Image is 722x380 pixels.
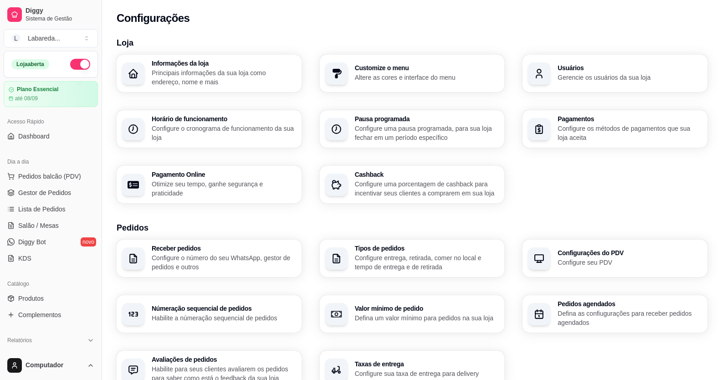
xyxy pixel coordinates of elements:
[117,55,302,92] button: Informações da lojaPrincipais informações da sua loja como endereço, nome e mais
[355,369,499,378] p: Configure sua taxa de entrega para delivery
[4,81,98,107] a: Plano Essencialaté 08/09
[522,240,707,277] button: Configurações do PDVConfigure seu PDV
[558,309,702,327] p: Defina as confiugurações para receber pedidos agendados
[522,295,707,333] button: Pedidos agendadosDefina as confiugurações para receber pedidos agendados
[117,11,189,26] h2: Configurações
[4,277,98,291] div: Catálogo
[558,301,702,307] h3: Pedidos agendados
[26,7,94,15] span: Diggy
[117,166,302,203] button: Pagamento OnlineOtimize seu tempo, ganhe segurança e praticidade
[355,305,499,312] h3: Valor mínimo de pedido
[152,245,296,252] h3: Receber pedidos
[15,95,38,102] article: até 08/09
[26,15,94,22] span: Sistema de Gestão
[355,73,499,82] p: Altere as cores e interface do menu
[4,29,98,47] button: Select a team
[70,59,90,70] button: Alterar Status
[152,116,296,122] h3: Horário de funcionamento
[320,166,505,203] button: CashbackConfigure uma porcentagem de cashback para incentivar seus clientes a comprarem em sua loja
[28,34,60,43] div: Labareda ...
[26,361,83,370] span: Computador
[4,218,98,233] a: Salão / Mesas
[11,34,20,43] span: L
[4,354,98,376] button: Computador
[558,65,702,71] h3: Usuários
[4,235,98,249] a: Diggy Botnovo
[18,132,50,141] span: Dashboard
[18,221,59,230] span: Salão / Mesas
[18,205,66,214] span: Lista de Pedidos
[18,310,61,319] span: Complementos
[355,180,499,198] p: Configure uma porcentagem de cashback para incentivar seus clientes a comprarem em sua loja
[355,116,499,122] h3: Pausa programada
[11,59,49,69] div: Loja aberta
[18,254,31,263] span: KDS
[355,361,499,367] h3: Taxas de entrega
[522,55,707,92] button: UsuáriosGerencie os usuários da sua loja
[152,60,296,67] h3: Informações da loja
[152,171,296,178] h3: Pagamento Online
[355,171,499,178] h3: Cashback
[18,172,81,181] span: Pedidos balcão (PDV)
[4,202,98,216] a: Lista de Pedidos
[17,86,58,93] article: Plano Essencial
[117,221,707,234] h3: Pedidos
[117,36,707,49] h3: Loja
[152,253,296,272] p: Configure o número do seu WhatsApp, gestor de pedidos e outros
[4,114,98,129] div: Acesso Rápido
[355,245,499,252] h3: Tipos de pedidos
[4,4,98,26] a: DiggySistema de Gestão
[117,240,302,277] button: Receber pedidosConfigure o número do seu WhatsApp, gestor de pedidos e outros
[7,337,32,344] span: Relatórios
[4,169,98,184] button: Pedidos balcão (PDV)
[558,116,702,122] h3: Pagamentos
[152,124,296,142] p: Configure o cronograma de funcionamento da sua loja
[18,350,78,359] span: Relatórios de vendas
[4,185,98,200] a: Gestor de Pedidos
[355,313,499,323] p: Defina um valor mínimo para pedidos na sua loja
[558,250,702,256] h3: Configurações do PDV
[355,124,499,142] p: Configure uma pausa programada, para sua loja fechar em um período específico
[152,305,296,312] h3: Númeração sequencial de pedidos
[152,356,296,363] h3: Avaliações de pedidos
[4,251,98,266] a: KDS
[117,295,302,333] button: Númeração sequencial de pedidosHabilite a númeração sequencial de pedidos
[4,348,98,362] a: Relatórios de vendas
[152,180,296,198] p: Otimize seu tempo, ganhe segurança e praticidade
[4,308,98,322] a: Complementos
[558,124,702,142] p: Configure os métodos de pagamentos que sua loja aceita
[558,73,702,82] p: Gerencie os usuários da sua loja
[320,55,505,92] button: Customize o menuAltere as cores e interface do menu
[4,154,98,169] div: Dia a dia
[117,110,302,148] button: Horário de funcionamentoConfigure o cronograma de funcionamento da sua loja
[355,253,499,272] p: Configure entrega, retirada, comer no local e tempo de entrega e de retirada
[18,294,44,303] span: Produtos
[18,237,46,246] span: Diggy Bot
[558,258,702,267] p: Configure seu PDV
[4,129,98,144] a: Dashboard
[320,240,505,277] button: Tipos de pedidosConfigure entrega, retirada, comer no local e tempo de entrega e de retirada
[18,188,71,197] span: Gestor de Pedidos
[152,68,296,87] p: Principais informações da sua loja como endereço, nome e mais
[355,65,499,71] h3: Customize o menu
[522,110,707,148] button: PagamentosConfigure os métodos de pagamentos que sua loja aceita
[4,291,98,306] a: Produtos
[320,295,505,333] button: Valor mínimo de pedidoDefina um valor mínimo para pedidos na sua loja
[320,110,505,148] button: Pausa programadaConfigure uma pausa programada, para sua loja fechar em um período específico
[152,313,296,323] p: Habilite a númeração sequencial de pedidos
